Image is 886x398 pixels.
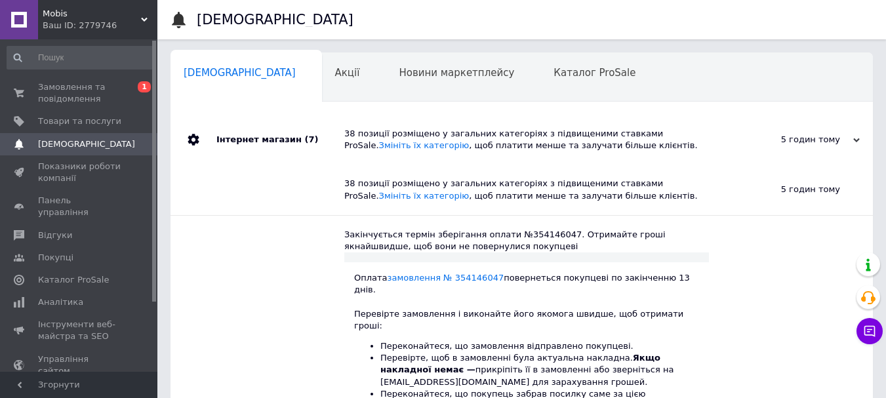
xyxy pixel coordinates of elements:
div: 38 позиції розміщено у загальних категоріях з підвищеними ставками ProSale. , щоб платити менше т... [344,128,729,151]
span: [DEMOGRAPHIC_DATA] [184,67,296,79]
span: Аналітика [38,296,83,308]
div: 38 позиції розміщено у загальних категоріях з підвищеними ставками ProSale. , щоб платити менше т... [344,178,709,201]
span: [DEMOGRAPHIC_DATA] [38,138,135,150]
div: 5 годин тому [729,134,860,146]
span: Показники роботи компанії [38,161,121,184]
span: Mobis [43,8,141,20]
li: Перевірте, щоб в замовленні була актуальна накладна. прикріпіть її в замовленні або зверніться на... [380,352,699,388]
div: Закінчується термін зберігання оплати №354146047. Отримайте гроші якнайшвидше, щоб вони не поверн... [344,229,709,252]
span: 1 [138,81,151,92]
div: Інтернет магазин [216,115,344,165]
h1: [DEMOGRAPHIC_DATA] [197,12,353,28]
span: Замовлення та повідомлення [38,81,121,105]
input: Пошук [7,46,155,70]
b: Якщо накладної немає — [380,353,660,374]
div: Ваш ID: 2779746 [43,20,157,31]
a: замовлення № 354146047 [388,273,504,283]
span: (7) [304,134,318,144]
span: Панель управління [38,195,121,218]
span: Акції [335,67,360,79]
span: Товари та послуги [38,115,121,127]
span: Інструменти веб-майстра та SEO [38,319,121,342]
div: 5 годин тому [709,165,873,214]
span: Відгуки [38,229,72,241]
a: Змініть їх категорію [379,140,470,150]
li: Переконайтеся, що замовлення відправлено покупцеві. [380,340,699,352]
span: Покупці [38,252,73,264]
button: Чат з покупцем [856,318,883,344]
span: Новини маркетплейсу [399,67,514,79]
span: Каталог ProSale [554,67,635,79]
a: Змініть їх категорію [379,191,470,201]
span: Каталог ProSale [38,274,109,286]
span: Управління сайтом [38,353,121,377]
